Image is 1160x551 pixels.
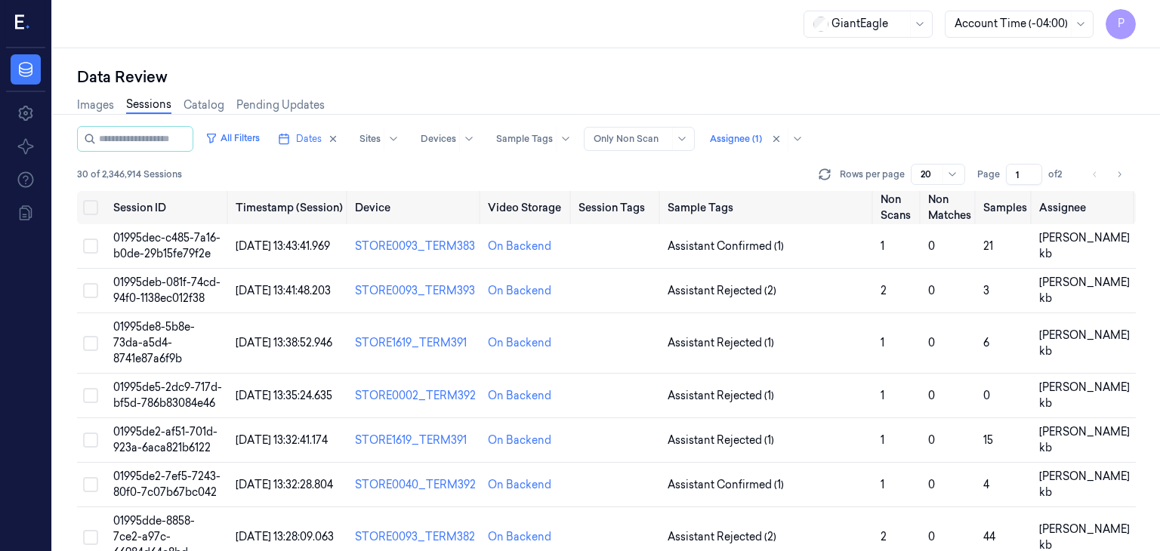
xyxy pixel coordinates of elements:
span: 0 [928,336,935,349]
button: Select row [83,388,98,403]
span: [PERSON_NAME] kb [1039,275,1130,305]
div: STORE1619_TERM391 [355,335,476,351]
span: [DATE] 13:43:41.969 [236,239,330,253]
button: Select all [83,200,98,215]
span: 21 [983,239,993,253]
span: 6 [983,336,989,349]
th: Non Matches [922,191,977,224]
th: Device [349,191,482,224]
a: Pending Updates [236,97,325,113]
span: 0 [928,284,935,297]
span: 0 [928,530,935,543]
span: [DATE] 13:32:41.174 [236,433,328,447]
span: 4 [983,478,989,491]
span: 2 [881,530,887,543]
span: [DATE] 13:41:48.203 [236,284,331,297]
span: 0 [928,239,935,253]
a: Sessions [126,97,171,114]
div: On Backend [488,239,551,254]
span: 0 [983,389,990,402]
button: Go to next page [1109,164,1130,185]
button: Select row [83,530,98,545]
span: [PERSON_NAME] kb [1039,328,1130,358]
span: 1 [881,478,884,491]
span: [DATE] 13:35:24.635 [236,389,332,402]
span: 01995dec-c485-7a16-b0de-29b15fe79f2e [113,231,221,260]
a: Images [77,97,114,113]
span: of 2 [1048,168,1072,181]
span: 15 [983,433,993,447]
span: Dates [296,132,322,146]
button: Select row [83,477,98,492]
button: Select row [83,432,98,448]
button: Select row [83,239,98,254]
button: All Filters [199,126,266,150]
th: Assignee [1033,191,1136,224]
span: [DATE] 13:38:52.946 [236,336,332,349]
span: Assistant Rejected (2) [668,283,776,299]
div: On Backend [488,432,551,448]
span: 0 [928,433,935,447]
span: 1 [881,239,884,253]
span: 2 [881,284,887,297]
th: Session Tags [572,191,662,224]
span: 1 [881,336,884,349]
span: 01995de2-af51-701d-923a-6aca821b6122 [113,425,217,454]
div: Data Review [77,66,1136,88]
span: [PERSON_NAME] kb [1039,425,1130,454]
span: [PERSON_NAME] kb [1039,380,1130,410]
th: Non Scans [875,191,922,224]
th: Samples [977,191,1033,224]
div: On Backend [488,529,551,545]
button: Select row [83,336,98,351]
div: On Backend [488,335,551,351]
span: 1 [881,389,884,402]
span: 0 [928,478,935,491]
span: 3 [983,284,989,297]
span: 01995de8-5b8e-73da-a5d4-8741e87a6f9b [113,320,195,365]
span: [DATE] 13:32:28.804 [236,478,333,491]
th: Session ID [107,191,230,224]
th: Sample Tags [662,191,875,224]
span: Assistant Rejected (1) [668,388,774,404]
span: Assistant Confirmed (1) [668,477,784,493]
button: Dates [272,127,344,151]
nav: pagination [1084,164,1130,185]
span: Assistant Rejected (2) [668,529,776,545]
div: STORE0093_TERM393 [355,283,476,299]
div: On Backend [488,388,551,404]
div: STORE0002_TERM392 [355,388,476,404]
span: 30 of 2,346,914 Sessions [77,168,182,181]
span: 01995de5-2dc9-717d-bf5d-786b83084e46 [113,380,222,410]
button: Select row [83,283,98,298]
div: On Backend [488,283,551,299]
th: Timestamp (Session) [230,191,349,224]
p: Rows per page [840,168,905,181]
span: Assistant Rejected (1) [668,432,774,448]
div: STORE0040_TERM392 [355,477,476,493]
span: [PERSON_NAME] kb [1039,231,1130,260]
span: 01995de2-7ef5-7243-80f0-7c07b67bc042 [113,469,221,499]
div: On Backend [488,477,551,493]
a: Catalog [184,97,224,113]
span: Page [977,168,1000,181]
span: 0 [928,389,935,402]
span: [DATE] 13:28:09.063 [236,530,334,543]
th: Video Storage [482,191,572,224]
div: STORE1619_TERM391 [355,432,476,448]
button: P [1106,9,1136,39]
span: 44 [983,530,995,543]
span: 1 [881,433,884,447]
span: Assistant Confirmed (1) [668,239,784,254]
div: STORE0093_TERM383 [355,239,476,254]
span: 01995deb-081f-74cd-94f0-1138ec012f38 [113,275,221,305]
div: STORE0093_TERM382 [355,529,476,545]
span: [PERSON_NAME] kb [1039,469,1130,499]
span: Assistant Rejected (1) [668,335,774,351]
